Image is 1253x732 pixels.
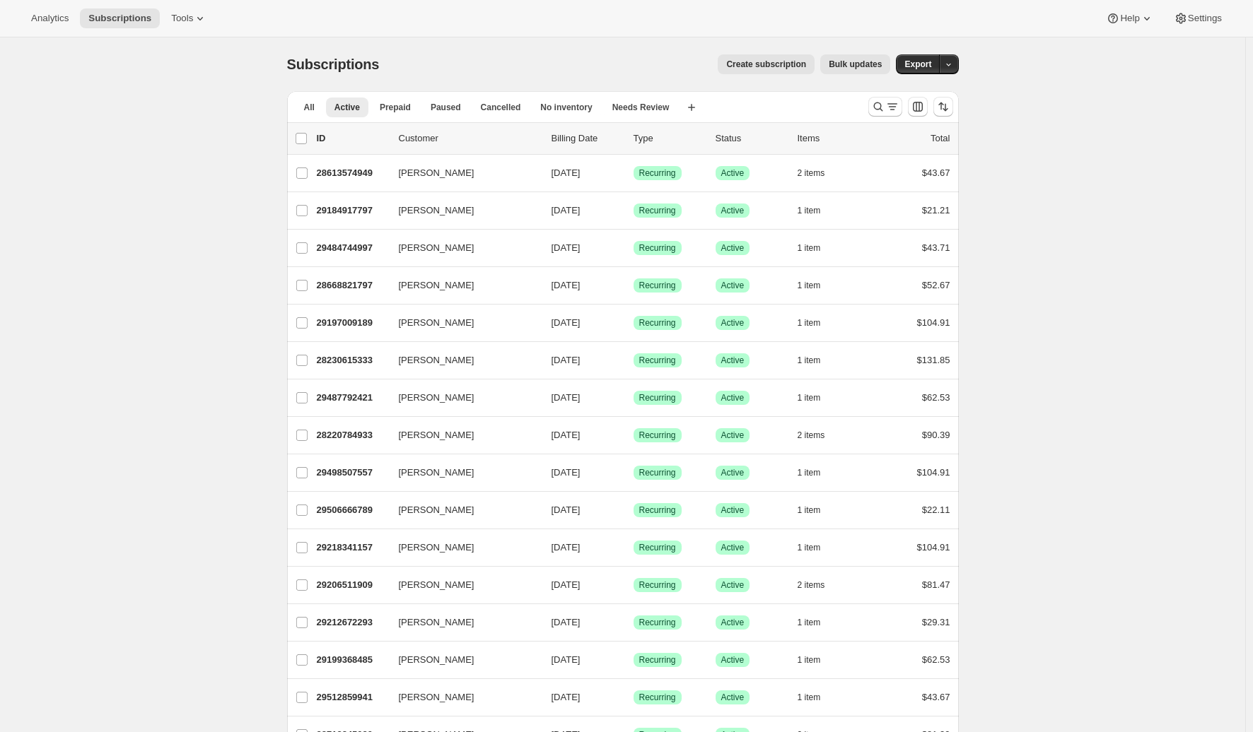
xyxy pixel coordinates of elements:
[639,692,676,703] span: Recurring
[917,467,950,478] span: $104.91
[317,615,387,630] p: 29212672293
[922,392,950,403] span: $62.53
[798,650,837,670] button: 1 item
[390,499,532,521] button: [PERSON_NAME]
[798,276,837,295] button: 1 item
[334,102,360,113] span: Active
[552,242,581,253] span: [DATE]
[931,131,950,146] p: Total
[639,542,676,553] span: Recurring
[639,242,676,254] span: Recurring
[317,578,387,592] p: 29206511909
[390,424,532,447] button: [PERSON_NAME]
[317,687,950,707] div: 29512859941[PERSON_NAME][DATE]SuccessRecurringSuccessActive1 item$43.67
[1188,13,1222,24] span: Settings
[721,430,745,441] span: Active
[317,463,950,483] div: 29498507557[PERSON_NAME][DATE]SuccessRecurringSuccessActive1 item$104.91
[639,317,676,329] span: Recurring
[639,167,676,179] span: Recurring
[908,97,928,117] button: Customize table column order and visibility
[718,54,815,74] button: Create subscription
[317,313,950,333] div: 29197009189[PERSON_NAME][DATE]SuccessRecurringSuccessActive1 item$104.91
[798,242,821,254] span: 1 item
[399,316,474,330] span: [PERSON_NAME]
[80,8,160,28] button: Subscriptions
[798,317,821,329] span: 1 item
[798,692,821,703] span: 1 item
[798,538,837,557] button: 1 item
[922,280,950,290] span: $52.67
[798,388,837,408] button: 1 item
[552,430,581,440] span: [DATE]
[798,392,821,403] span: 1 item
[798,238,837,258] button: 1 item
[1165,8,1230,28] button: Settings
[317,388,950,408] div: 29487792421[PERSON_NAME][DATE]SuccessRecurringSuccessActive1 item$62.53
[721,579,745,591] span: Active
[639,579,676,591] span: Recurring
[552,504,581,515] span: [DATE]
[317,425,950,445] div: 28220784933[PERSON_NAME][DATE]SuccessRecurringSuccessActive2 items$90.39
[639,504,676,516] span: Recurring
[639,280,676,291] span: Recurring
[933,97,953,117] button: Sort the results
[390,199,532,222] button: [PERSON_NAME]
[798,201,837,220] button: 1 item
[317,238,950,258] div: 29484744997[PERSON_NAME][DATE]SuccessRecurringSuccessActive1 item$43.71
[552,617,581,627] span: [DATE]
[798,467,821,478] span: 1 item
[552,579,581,590] span: [DATE]
[399,353,474,367] span: [PERSON_NAME]
[798,654,821,666] span: 1 item
[798,463,837,483] button: 1 item
[390,349,532,372] button: [PERSON_NAME]
[634,131,704,146] div: Type
[399,653,474,667] span: [PERSON_NAME]
[317,541,387,555] p: 29218341157
[317,276,950,295] div: 28668821797[PERSON_NAME][DATE]SuccessRecurringSuccessActive1 item$52.67
[399,615,474,630] span: [PERSON_NAME]
[317,575,950,595] div: 29206511909[PERSON_NAME][DATE]SuccessRecurringSuccessActive2 items$81.47
[639,467,676,478] span: Recurring
[721,317,745,329] span: Active
[798,163,841,183] button: 2 items
[639,654,676,666] span: Recurring
[922,205,950,216] span: $21.21
[317,613,950,632] div: 29212672293[PERSON_NAME][DATE]SuccessRecurringSuccessActive1 item$29.31
[481,102,521,113] span: Cancelled
[721,654,745,666] span: Active
[552,280,581,290] span: [DATE]
[380,102,411,113] span: Prepaid
[171,13,193,24] span: Tools
[399,690,474,704] span: [PERSON_NAME]
[798,205,821,216] span: 1 item
[317,650,950,670] div: 29199368485[PERSON_NAME][DATE]SuccessRecurringSuccessActive1 item$62.53
[896,54,940,74] button: Export
[88,13,151,24] span: Subscriptions
[917,542,950,553] span: $104.91
[390,386,532,409] button: [PERSON_NAME]
[317,428,387,442] p: 28220784933
[399,541,474,555] span: [PERSON_NAME]
[721,617,745,628] span: Active
[798,575,841,595] button: 2 items
[317,203,387,218] p: 29184917797
[399,428,474,442] span: [PERSON_NAME]
[552,542,581,553] span: [DATE]
[390,312,532,334] button: [PERSON_NAME]
[399,278,474,293] span: [PERSON_NAME]
[922,579,950,590] span: $81.47
[798,613,837,632] button: 1 item
[917,317,950,328] span: $104.91
[540,102,592,113] span: No inventory
[639,617,676,628] span: Recurring
[390,461,532,484] button: [PERSON_NAME]
[399,503,474,517] span: [PERSON_NAME]
[163,8,216,28] button: Tools
[716,131,786,146] p: Status
[390,574,532,596] button: [PERSON_NAME]
[552,317,581,328] span: [DATE]
[552,131,622,146] p: Billing Date
[922,430,950,440] span: $90.39
[552,355,581,365] span: [DATE]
